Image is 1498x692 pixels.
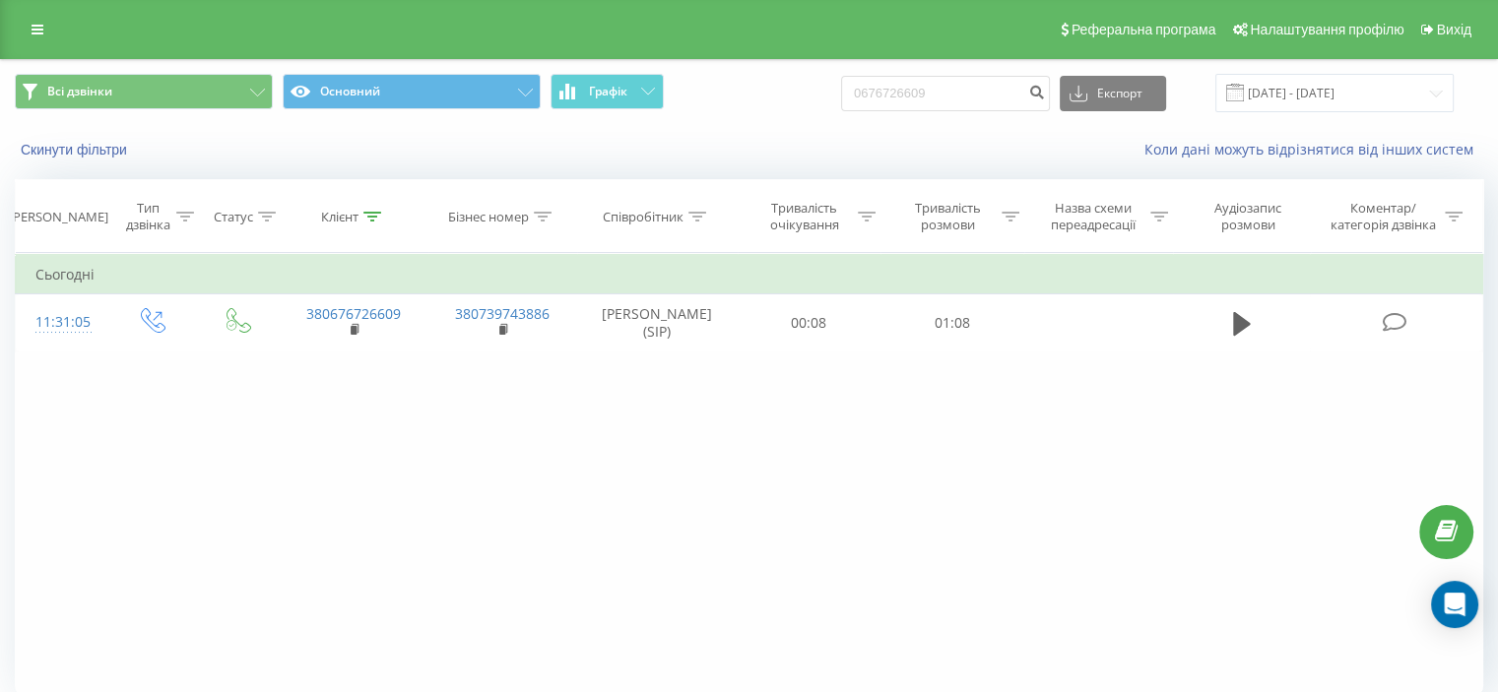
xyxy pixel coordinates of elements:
span: Графік [589,85,627,98]
div: Назва схеми переадресації [1042,200,1145,233]
td: Сьогодні [16,255,1483,294]
a: Коли дані можуть відрізнятися вiд інших систем [1144,140,1483,158]
button: Основний [283,74,541,109]
div: Open Intercom Messenger [1431,581,1478,628]
button: Графік [551,74,664,109]
div: Бізнес номер [448,209,529,225]
div: Коментар/категорія дзвінка [1325,200,1440,233]
div: Тип дзвінка [124,200,170,233]
a: 380739743886 [455,304,550,323]
input: Пошук за номером [841,76,1050,111]
div: [PERSON_NAME] [9,209,108,225]
button: Скинути фільтри [15,141,137,158]
div: Статус [214,209,253,225]
div: Тривалість очікування [755,200,854,233]
td: 01:08 [880,294,1023,351]
button: Експорт [1060,76,1166,111]
a: 380676726609 [306,304,401,323]
div: Тривалість розмови [898,200,997,233]
span: Вихід [1437,22,1471,37]
td: [PERSON_NAME] (SIP) [577,294,738,351]
div: Співробітник [603,209,684,225]
button: Всі дзвінки [15,74,273,109]
span: Налаштування профілю [1250,22,1403,37]
span: Всі дзвінки [47,84,112,99]
div: 11:31:05 [35,303,88,342]
td: 00:08 [738,294,880,351]
div: Аудіозапис розмови [1191,200,1306,233]
div: Клієнт [321,209,358,225]
span: Реферальна програма [1072,22,1216,37]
